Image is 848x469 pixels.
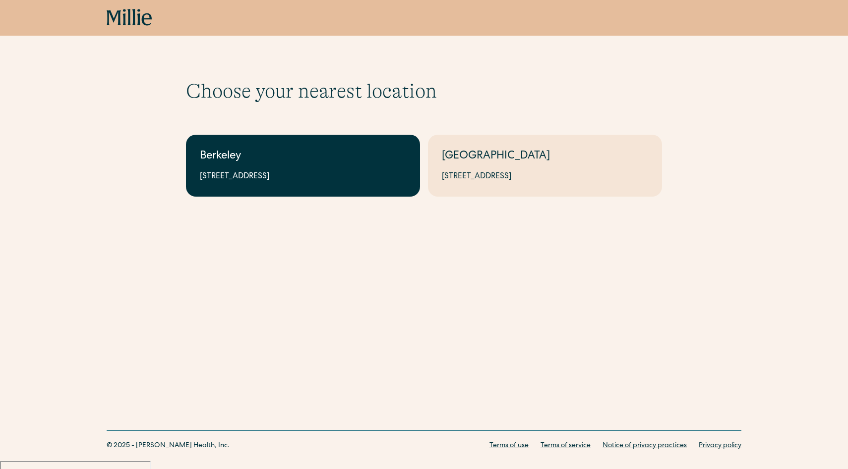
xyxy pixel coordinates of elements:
a: Terms of use [489,441,529,451]
h1: Choose your nearest location [186,79,662,103]
a: Terms of service [541,441,591,451]
div: © 2025 - [PERSON_NAME] Health, Inc. [107,441,230,451]
div: Berkeley [200,149,406,165]
div: [STREET_ADDRESS] [200,171,406,183]
div: [GEOGRAPHIC_DATA] [442,149,648,165]
div: [STREET_ADDRESS] [442,171,648,183]
a: Privacy policy [699,441,741,451]
a: Notice of privacy practices [603,441,687,451]
a: [GEOGRAPHIC_DATA][STREET_ADDRESS] [428,135,662,197]
a: Berkeley[STREET_ADDRESS] [186,135,420,197]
